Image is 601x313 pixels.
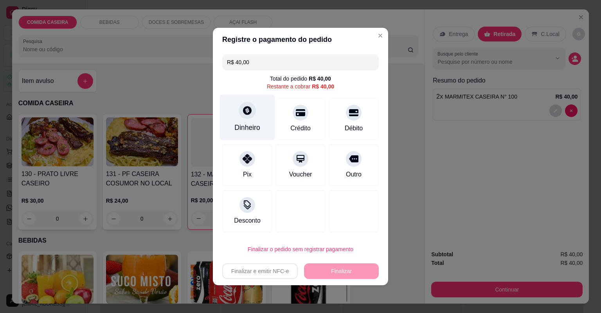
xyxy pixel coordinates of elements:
[234,216,261,225] div: Desconto
[222,241,379,257] button: Finalizar o pedido sem registrar pagamento
[345,124,363,133] div: Débito
[309,75,331,83] div: R$ 40,00
[267,83,334,90] div: Restante a cobrar
[374,29,387,42] button: Close
[290,124,311,133] div: Crédito
[289,170,312,179] div: Voucher
[312,83,334,90] div: R$ 40,00
[243,170,252,179] div: Pix
[234,122,260,133] div: Dinheiro
[227,54,374,70] input: Ex.: hambúrguer de cordeiro
[213,28,388,51] header: Registre o pagamento do pedido
[346,170,362,179] div: Outro
[270,75,331,83] div: Total do pedido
